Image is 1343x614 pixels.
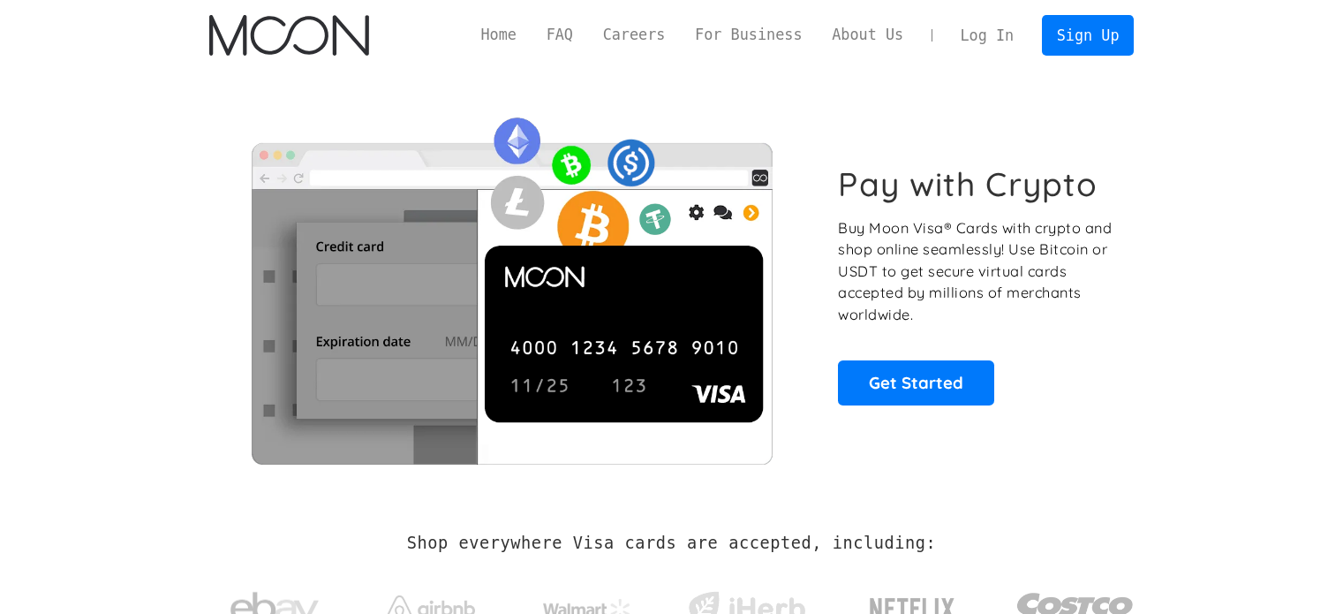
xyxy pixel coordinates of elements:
a: FAQ [532,24,588,46]
a: For Business [680,24,817,46]
a: Home [466,24,532,46]
img: Moon Logo [209,15,369,56]
a: Sign Up [1042,15,1134,55]
h1: Pay with Crypto [838,164,1098,204]
a: Log In [946,16,1029,55]
a: Careers [588,24,680,46]
a: home [209,15,369,56]
a: Get Started [838,360,994,405]
img: Moon Cards let you spend your crypto anywhere Visa is accepted. [209,105,814,464]
a: About Us [817,24,918,46]
h2: Shop everywhere Visa cards are accepted, including: [407,534,936,553]
p: Buy Moon Visa® Cards with crypto and shop online seamlessly! Use Bitcoin or USDT to get secure vi... [838,217,1114,326]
